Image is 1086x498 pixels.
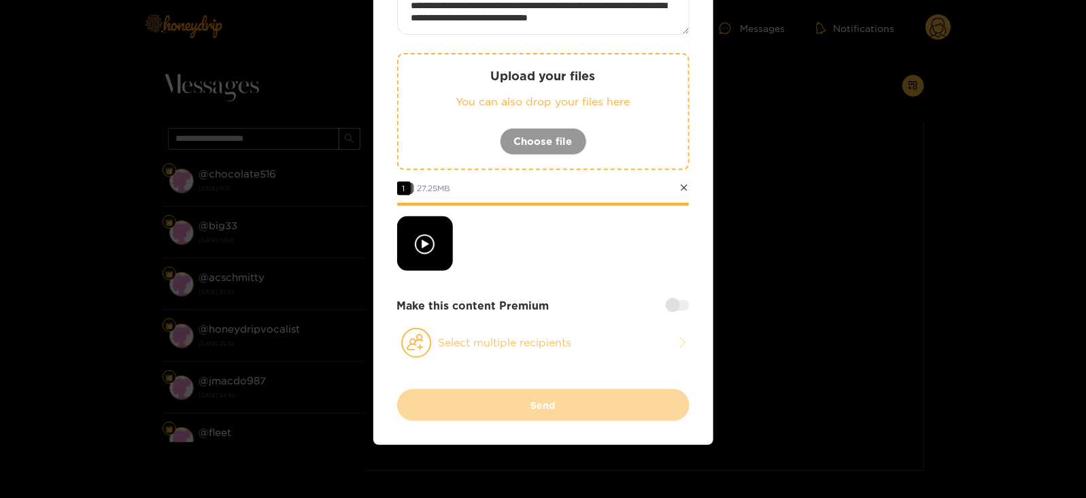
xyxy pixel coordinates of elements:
[500,128,587,155] button: Choose file
[397,389,690,421] button: Send
[397,182,411,195] span: 1
[426,68,661,84] p: Upload your files
[418,184,451,193] span: 27.25 MB
[397,298,549,314] strong: Make this content Premium
[397,327,690,359] button: Select multiple recipients
[426,94,661,110] p: You can also drop your files here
